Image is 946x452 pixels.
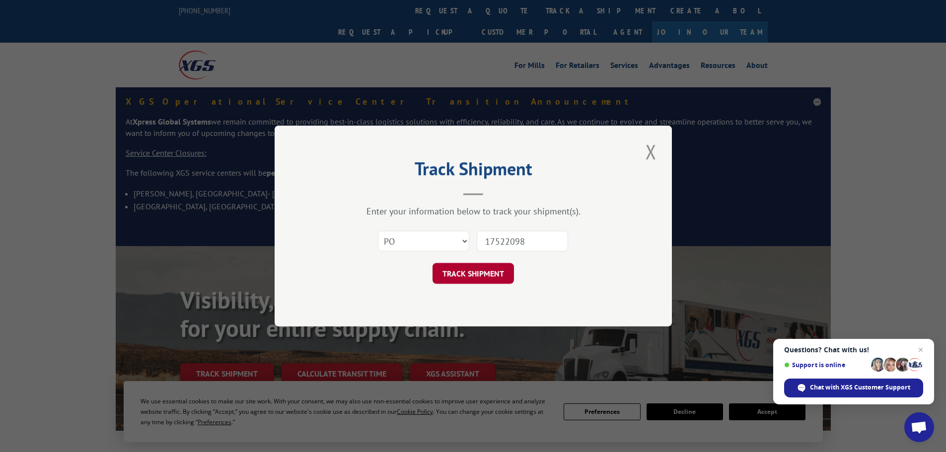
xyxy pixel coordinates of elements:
[477,231,568,252] input: Number(s)
[433,263,514,284] button: TRACK SHIPMENT
[784,379,923,397] span: Chat with XGS Customer Support
[904,412,934,442] a: Open chat
[784,346,923,354] span: Questions? Chat with us!
[784,361,868,369] span: Support is online
[643,138,659,165] button: Close modal
[810,383,910,392] span: Chat with XGS Customer Support
[324,205,622,217] div: Enter your information below to track your shipment(s).
[324,162,622,181] h2: Track Shipment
